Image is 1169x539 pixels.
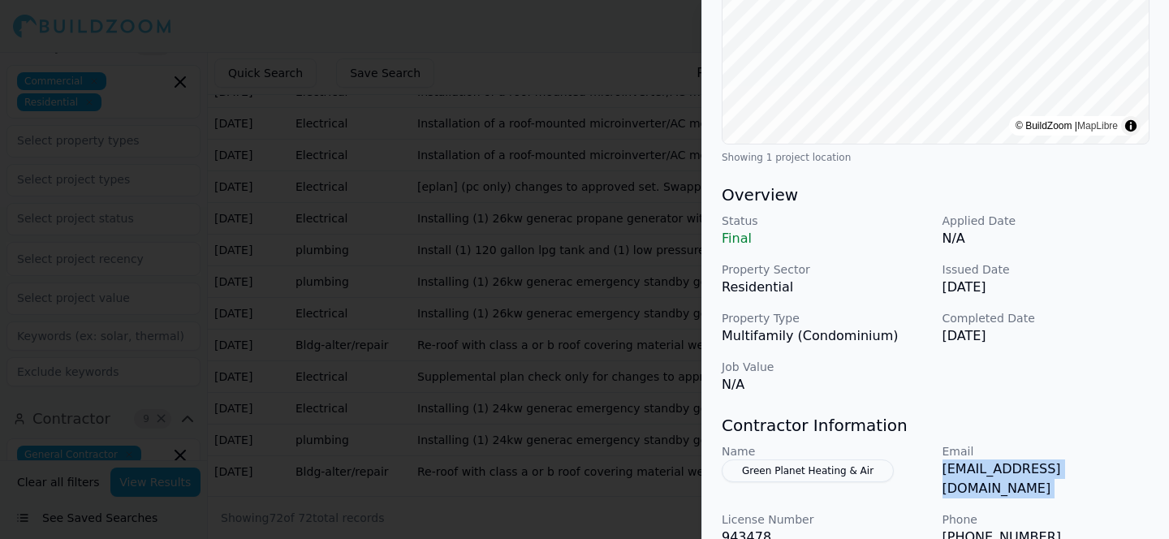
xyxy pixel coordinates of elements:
h3: Overview [722,183,1150,206]
p: Email [943,443,1150,459]
p: [EMAIL_ADDRESS][DOMAIN_NAME] [943,459,1150,498]
p: N/A [722,375,930,395]
p: [DATE] [943,326,1150,346]
p: Completed Date [943,310,1150,326]
summary: Toggle attribution [1121,116,1141,136]
h3: Contractor Information [722,414,1150,437]
p: Job Value [722,359,930,375]
a: MapLibre [1077,120,1118,132]
p: Applied Date [943,213,1150,229]
p: Residential [722,278,930,297]
p: License Number [722,511,930,528]
div: © BuildZoom | [1016,118,1118,134]
p: [DATE] [943,278,1150,297]
div: Showing 1 project location [722,151,1150,164]
p: Name [722,443,930,459]
p: Phone [943,511,1150,528]
p: Multifamily (Condominium) [722,326,930,346]
p: Final [722,229,930,248]
p: N/A [943,229,1150,248]
p: Property Type [722,310,930,326]
p: Property Sector [722,261,930,278]
button: Green Planet Heating & Air [722,459,894,482]
p: Issued Date [943,261,1150,278]
p: Status [722,213,930,229]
